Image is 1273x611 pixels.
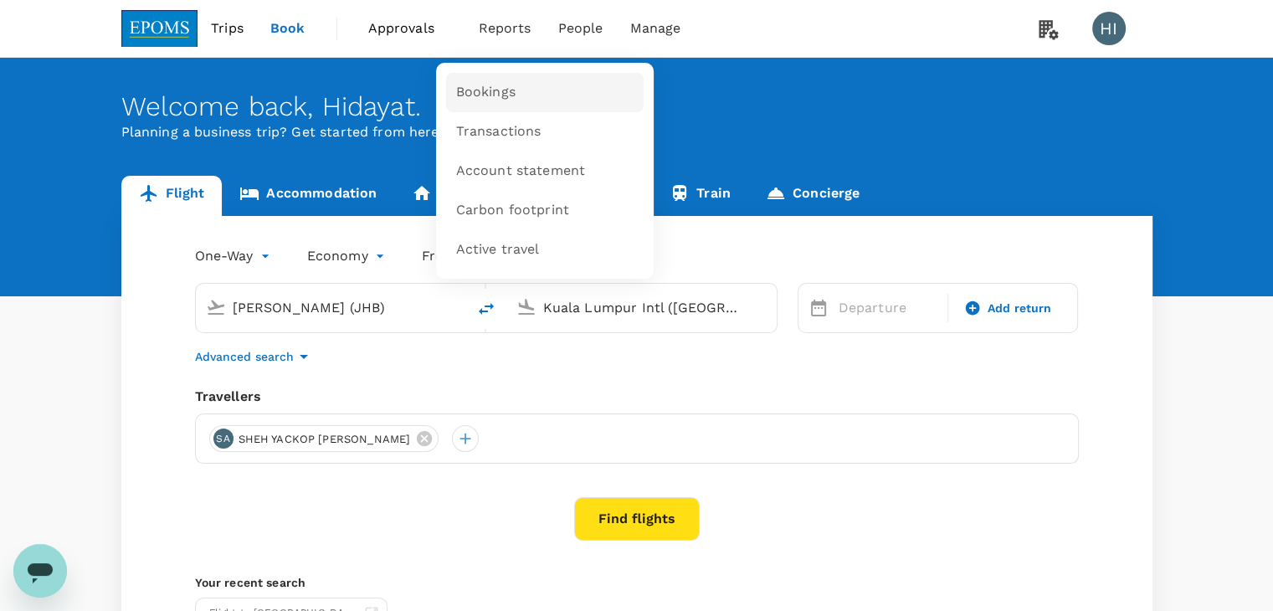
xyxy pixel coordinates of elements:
[121,10,198,47] img: EPOMS SDN BHD
[121,91,1152,122] div: Welcome back , Hidayat .
[222,176,394,216] a: Accommodation
[121,122,1152,142] p: Planning a business trip? Get started from here.
[629,18,680,39] span: Manage
[446,73,644,112] a: Bookings
[479,18,531,39] span: Reports
[839,298,937,318] p: Departure
[765,305,768,309] button: Open
[988,300,1052,317] span: Add return
[446,230,644,270] a: Active travel
[456,240,540,259] span: Active travel
[543,295,742,321] input: Going to
[456,201,569,220] span: Carbon footprint
[1092,12,1126,45] div: HI
[446,151,644,191] a: Account statement
[456,162,586,181] span: Account statement
[652,176,748,216] a: Train
[213,429,234,449] div: SA
[211,18,244,39] span: Trips
[454,305,458,309] button: Open
[228,431,421,448] span: SHEH YACKOP [PERSON_NAME]
[456,122,542,141] span: Transactions
[270,18,305,39] span: Book
[456,83,516,102] span: Bookings
[748,176,877,216] a: Concierge
[209,425,439,452] div: SASHEH YACKOP [PERSON_NAME]
[422,246,595,266] p: Frequent flyer programme
[422,246,615,266] button: Frequent flyer programme
[574,497,700,541] button: Find flights
[233,295,431,321] input: Depart from
[195,348,294,365] p: Advanced search
[368,18,452,39] span: Approvals
[446,112,644,151] a: Transactions
[121,176,223,216] a: Flight
[195,243,274,270] div: One-Way
[558,18,603,39] span: People
[195,347,314,367] button: Advanced search
[466,289,506,329] button: delete
[307,243,388,270] div: Economy
[394,176,522,216] a: Long stay
[195,387,1079,407] div: Travellers
[446,191,644,230] a: Carbon footprint
[13,544,67,598] iframe: Button to launch messaging window
[195,574,1079,591] p: Your recent search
